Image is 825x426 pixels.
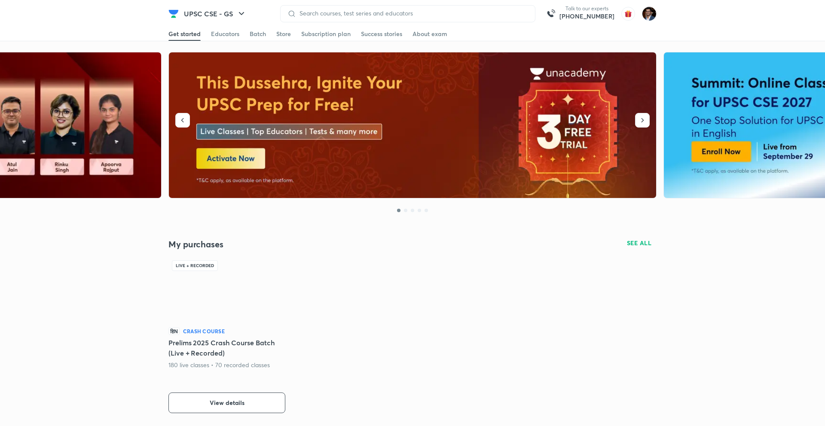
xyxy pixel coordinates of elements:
[183,327,225,335] h6: Crash course
[361,30,402,38] div: Success stories
[627,240,652,246] span: SEE ALL
[296,10,528,17] input: Search courses, test series and educators
[172,260,218,271] div: Live + Recorded
[412,30,447,38] div: About exam
[179,5,252,22] button: UPSC CSE - GS
[211,30,239,38] div: Educators
[168,327,180,335] p: हिN
[301,30,351,38] div: Subscription plan
[250,27,266,41] a: Batch
[412,27,447,41] a: About exam
[542,5,559,22] img: call-us
[168,239,412,250] h4: My purchases
[621,7,635,21] img: avatar
[250,30,266,38] div: Batch
[210,399,244,407] span: View details
[622,236,657,250] button: SEE ALL
[276,27,291,41] a: Store
[301,27,351,41] a: Subscription plan
[168,27,201,41] a: Get started
[168,9,179,19] img: Company Logo
[168,361,270,369] p: 180 live classes • 70 recorded classes
[361,27,402,41] a: Success stories
[168,30,201,38] div: Get started
[559,5,614,12] p: Talk to our experts
[211,27,239,41] a: Educators
[168,393,285,413] button: View details
[168,338,285,358] h5: Prelims 2025 Crash Course Batch (Live + Recorded)
[642,6,657,21] img: Amber Nigam
[276,30,291,38] div: Store
[168,257,285,322] img: Batch Thumbnail
[559,12,614,21] a: [PHONE_NUMBER]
